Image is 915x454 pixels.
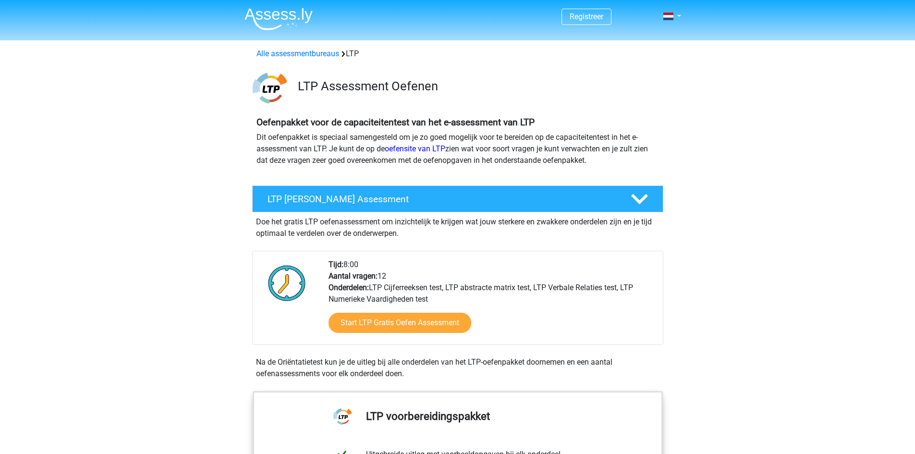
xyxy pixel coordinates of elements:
[385,144,445,153] a: oefensite van LTP
[256,132,659,166] p: Dit oefenpakket is speciaal samengesteld om je zo goed mogelijk voor te bereiden op de capaciteit...
[256,49,339,58] a: Alle assessmentbureaus
[256,117,535,128] b: Oefenpakket voor de capaciteitentest van het e-assessment van LTP
[329,260,343,269] b: Tijd:
[248,185,667,212] a: LTP [PERSON_NAME] Assessment
[329,283,369,292] b: Onderdelen:
[268,194,615,205] h4: LTP [PERSON_NAME] Assessment
[244,8,313,30] img: Assessly
[329,271,378,281] b: Aantal vragen:
[253,71,287,105] img: ltp.png
[329,313,471,333] a: Start LTP Gratis Oefen Assessment
[252,212,663,239] div: Doe het gratis LTP oefenassessment om inzichtelijk te krijgen wat jouw sterkere en zwakkere onder...
[252,356,663,380] div: Na de Oriëntatietest kun je de uitleg bij alle onderdelen van het LTP-oefenpakket doornemen en ee...
[298,79,656,94] h3: LTP Assessment Oefenen
[263,259,311,307] img: Klok
[570,12,603,21] a: Registreer
[321,259,662,344] div: 8:00 12 LTP Cijferreeksen test, LTP abstracte matrix test, LTP Verbale Relaties test, LTP Numerie...
[253,48,663,60] div: LTP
